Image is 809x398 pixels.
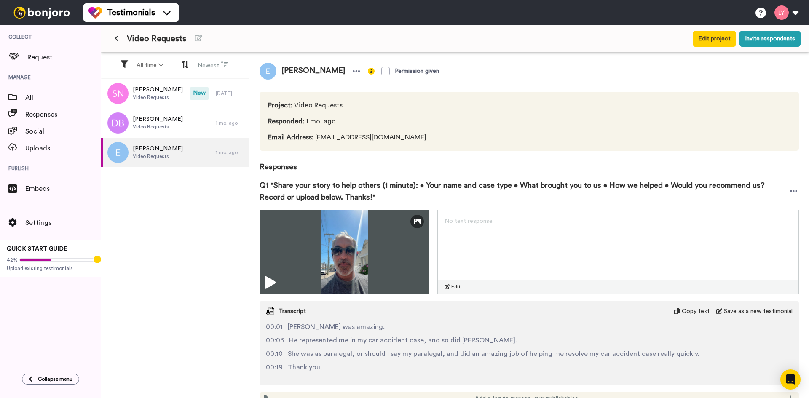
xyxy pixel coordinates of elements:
[266,335,284,345] span: 00:03
[724,307,793,315] span: Save as a new testimonial
[25,126,101,136] span: Social
[451,283,461,290] span: Edit
[268,132,430,142] span: [EMAIL_ADDRESS][DOMAIN_NAME]
[268,134,313,141] span: Email Address :
[10,7,73,19] img: bj-logo-header-white.svg
[693,31,736,47] button: Edit project
[260,179,788,203] span: Q1 "Share your story to help others (1 minute): • Your name and case type • What brought you to u...
[266,307,274,315] img: transcript.svg
[216,90,245,97] div: [DATE]
[368,68,375,75] img: info-yellow.svg
[268,102,292,109] span: Project :
[101,108,249,138] a: [PERSON_NAME]Video Requests1 mo. ago
[133,85,183,94] span: [PERSON_NAME]
[445,218,493,224] span: No text response
[133,94,183,101] span: Video Requests
[94,256,101,263] div: Tooltip anchor
[107,112,129,134] img: db.png
[127,33,186,45] span: Video Requests
[25,110,101,120] span: Responses
[25,143,101,153] span: Uploads
[133,153,183,160] span: Video Requests
[27,52,101,62] span: Request
[739,31,801,47] button: Invite respondents
[101,138,249,167] a: [PERSON_NAME]Video Requests1 mo. ago
[107,83,129,104] img: sn.png
[395,67,439,75] div: Permission given
[288,349,699,359] span: She was as paralegal, or should I say my paralegal, and did an amazing job of helping me resolve ...
[268,100,430,110] span: Video Requests
[25,218,101,228] span: Settings
[288,362,322,372] span: Thank you.
[260,210,429,294] img: 4767abed-57f7-467a-a07d-3cf4abefd3ab-thumbnail_full-1756920134.jpg
[279,307,306,315] span: Transcript
[260,63,276,80] img: e.png
[133,123,183,130] span: Video Requests
[107,142,129,163] img: e.png
[133,115,183,123] span: [PERSON_NAME]
[289,335,517,345] span: He represented me in my car accident case, and so did [PERSON_NAME].
[268,116,430,126] span: 1 mo. ago
[131,58,169,73] button: All time
[266,322,283,332] span: 00:01
[7,265,94,272] span: Upload existing testimonials
[7,256,18,263] span: 42%
[7,246,67,252] span: QUICK START GUIDE
[38,376,72,382] span: Collapse menu
[190,87,209,100] span: New
[88,6,102,19] img: tm-color.svg
[276,63,350,80] span: [PERSON_NAME]
[266,362,283,372] span: 00:19
[25,184,101,194] span: Embeds
[216,120,245,126] div: 1 mo. ago
[266,349,283,359] span: 00:10
[268,118,304,125] span: Responded :
[133,144,183,153] span: [PERSON_NAME]
[101,79,249,108] a: [PERSON_NAME]Video RequestsNew[DATE]
[216,149,245,156] div: 1 mo. ago
[107,7,155,19] span: Testimonials
[260,151,799,173] span: Responses
[682,307,710,315] span: Copy text
[288,322,385,332] span: [PERSON_NAME] was amazing.
[25,93,101,103] span: All
[780,369,801,390] div: Open Intercom Messenger
[22,374,79,385] button: Collapse menu
[193,57,233,73] button: Newest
